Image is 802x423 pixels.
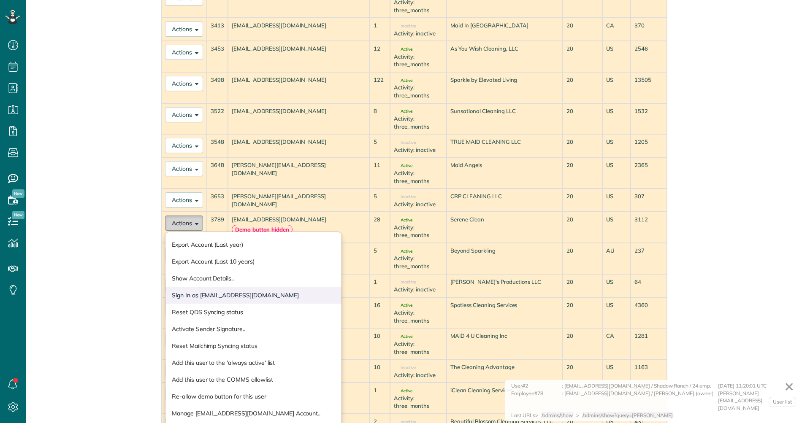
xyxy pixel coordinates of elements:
[447,243,563,274] td: Beyond Sparkling
[394,109,412,113] span: Active
[602,134,631,157] td: US
[394,24,416,28] span: Inactive
[447,359,563,383] td: The Cleaning Advantage
[165,253,341,270] a: Export Account (Last 10 years)
[207,18,228,41] td: 3413
[165,321,341,337] a: Activate Sender Signature..
[165,138,203,153] button: Actions
[602,212,631,243] td: US
[631,328,667,359] td: 1281
[165,405,341,422] a: Manage [EMAIL_ADDRESS][DOMAIN_NAME] Account..
[370,18,390,41] td: 1
[563,157,602,189] td: 20
[718,382,794,390] div: [DATE] 11:20:01 UTC
[563,359,602,383] td: 20
[447,18,563,41] td: Maid In [GEOGRAPHIC_DATA]
[511,390,562,412] div: Employee#78
[165,388,341,405] a: Re-allow demo button for this user
[631,134,667,157] td: 1205
[563,297,602,329] td: 20
[165,107,203,122] button: Actions
[394,218,412,222] span: Active
[12,211,24,219] span: New
[563,328,602,359] td: 20
[370,212,390,243] td: 28
[631,297,667,329] td: 4360
[165,161,203,176] button: Actions
[228,189,370,212] td: [PERSON_NAME][EMAIL_ADDRESS][DOMAIN_NAME]
[207,134,228,157] td: 3548
[207,72,228,103] td: 3498
[447,383,563,414] td: iClean Cleaning Services LLC
[447,212,563,243] td: Serene Clean
[563,18,602,41] td: 20
[447,189,563,212] td: CRP CLEANING LLC
[602,297,631,329] td: US
[563,134,602,157] td: 20
[631,41,667,72] td: 2546
[207,41,228,72] td: 3453
[394,115,443,130] div: Activity: three_months
[228,72,370,103] td: [EMAIL_ADDRESS][DOMAIN_NAME]
[631,72,667,103] td: 13505
[602,18,631,41] td: CA
[165,354,341,371] a: Add this user to the 'always active' list
[232,225,293,234] strong: Demo button hidden
[394,78,412,83] span: Active
[394,394,443,410] div: Activity: three_months
[447,157,563,189] td: Maid Angels
[228,157,370,189] td: [PERSON_NAME][EMAIL_ADDRESS][DOMAIN_NAME]
[370,274,390,297] td: 1
[394,164,412,168] span: Active
[631,157,667,189] td: 2365
[207,157,228,189] td: 3648
[165,371,341,388] a: Add this user to the COMMS allowlist
[165,236,341,253] a: Export Account (Last year)
[447,72,563,103] td: Sparkle by Elevated Living
[207,212,228,243] td: 3789
[394,200,443,208] div: Activity: inactive
[631,274,667,297] td: 64
[602,328,631,359] td: CA
[394,53,443,68] div: Activity: three_months
[447,297,563,329] td: Spotless Cleaning Services
[165,22,203,37] button: Actions
[228,134,370,157] td: [EMAIL_ADDRESS][DOMAIN_NAME]
[780,377,798,397] a: ✕
[228,18,370,41] td: [EMAIL_ADDRESS][DOMAIN_NAME]
[370,359,390,383] td: 10
[563,41,602,72] td: 20
[165,45,203,60] button: Actions
[447,328,563,359] td: MAID 4 U Cleaning Inc
[370,41,390,72] td: 12
[12,189,24,198] span: New
[563,274,602,297] td: 20
[207,189,228,212] td: 3653
[631,103,667,135] td: 1532
[370,297,390,329] td: 16
[370,328,390,359] td: 10
[631,189,667,212] td: 307
[394,280,416,284] span: Inactive
[447,274,563,297] td: [PERSON_NAME]'s Productions LLC
[602,103,631,135] td: US
[394,224,443,239] div: Activity: three_months
[165,337,341,354] a: Reset Mailchimp Syncing status
[631,359,667,383] td: 1163
[602,274,631,297] td: US
[394,169,443,185] div: Activity: three_months
[165,192,203,207] button: Actions
[447,41,563,72] td: As You Wish Cleaning, LLC
[394,334,412,339] span: Active
[394,371,443,379] div: Activity: inactive
[447,103,563,135] td: Sunsational Cleaning LLC
[394,249,412,253] span: Active
[394,309,443,324] div: Activity: three_months
[511,412,535,419] div: Last URLs
[394,30,443,38] div: Activity: inactive
[394,47,412,51] span: Active
[631,212,667,243] td: 3112
[583,412,673,418] span: /admins/show?query=[PERSON_NAME]
[602,157,631,189] td: US
[562,382,718,390] div: : [EMAIL_ADDRESS][DOMAIN_NAME] / Shadow Ranch / 24 emp.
